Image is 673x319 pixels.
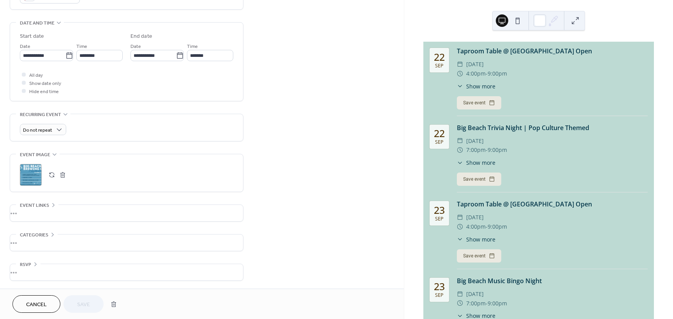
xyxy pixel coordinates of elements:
[434,282,445,291] div: 23
[466,299,486,308] span: 7:00pm
[457,145,463,155] div: ​
[457,159,463,167] div: ​
[435,63,444,69] div: Sep
[435,140,444,145] div: Sep
[76,42,87,51] span: Time
[466,289,484,299] span: [DATE]
[434,205,445,215] div: 23
[457,249,501,263] button: Save event
[457,222,463,231] div: ​
[466,145,486,155] span: 7:00pm
[488,299,507,308] span: 9:00pm
[130,32,152,41] div: End date
[187,42,198,51] span: Time
[457,69,463,78] div: ​
[20,42,30,51] span: Date
[457,123,648,132] div: Big Beach Trivia Night | Pop Culture Themed
[457,173,501,186] button: Save event
[29,71,43,79] span: All day
[457,159,495,167] button: ​Show more
[10,264,243,280] div: •••
[486,222,488,231] span: -
[457,289,463,299] div: ​
[466,69,486,78] span: 4:00pm
[434,52,445,62] div: 22
[457,299,463,308] div: ​
[20,151,50,159] span: Event image
[20,231,48,239] span: Categories
[466,213,484,222] span: [DATE]
[10,234,243,251] div: •••
[23,126,52,135] span: Do not repeat
[457,82,463,90] div: ​
[466,60,484,69] span: [DATE]
[20,111,61,119] span: Recurring event
[435,293,444,298] div: Sep
[457,213,463,222] div: ​
[486,69,488,78] span: -
[457,235,463,243] div: ​
[457,60,463,69] div: ​
[12,295,60,313] button: Cancel
[486,299,488,308] span: -
[466,235,495,243] span: Show more
[457,96,501,109] button: Save event
[488,69,507,78] span: 9:00pm
[457,276,648,286] div: Big Beach Music Bingo Night
[466,82,495,90] span: Show more
[20,201,49,210] span: Event links
[20,261,31,269] span: RSVP
[29,88,59,96] span: Hide end time
[488,222,507,231] span: 9:00pm
[457,199,648,209] div: Taproom Table @ [GEOGRAPHIC_DATA] Open
[130,42,141,51] span: Date
[10,205,243,221] div: •••
[486,145,488,155] span: -
[20,32,44,41] div: Start date
[466,159,495,167] span: Show more
[457,235,495,243] button: ​Show more
[29,79,61,88] span: Show date only
[435,217,444,222] div: Sep
[457,82,495,90] button: ​Show more
[457,136,463,146] div: ​
[466,136,484,146] span: [DATE]
[466,222,486,231] span: 4:00pm
[20,19,55,27] span: Date and time
[457,46,648,56] div: Taproom Table @ [GEOGRAPHIC_DATA] Open
[26,301,47,309] span: Cancel
[488,145,507,155] span: 9:00pm
[20,164,42,186] div: ;
[434,129,445,138] div: 22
